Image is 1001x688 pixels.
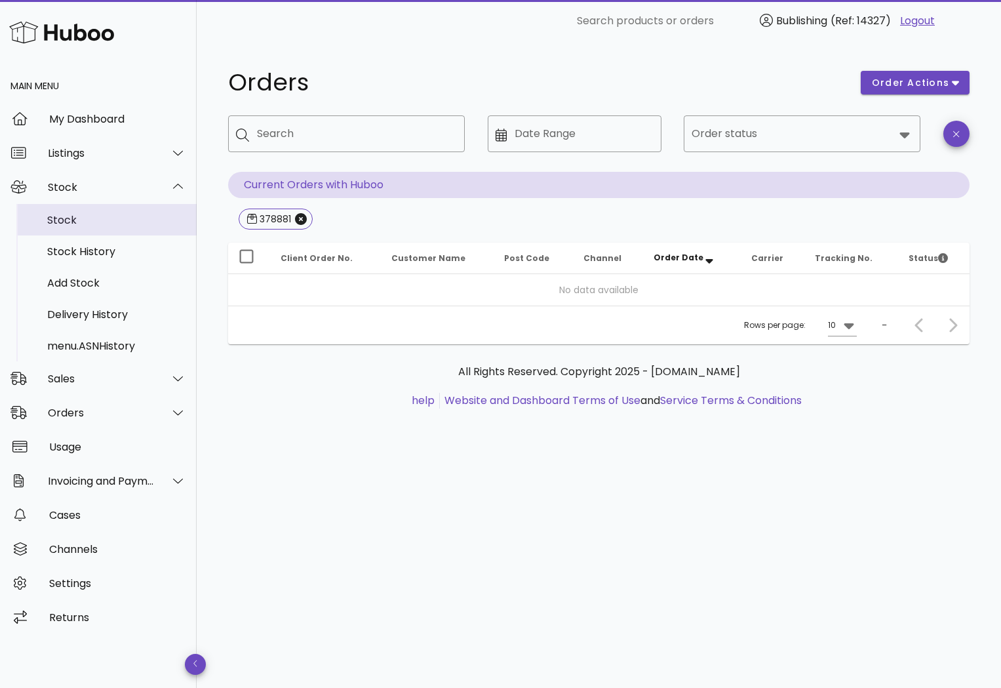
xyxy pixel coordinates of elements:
[47,340,186,352] div: menu.ASNHistory
[228,71,845,94] h1: Orders
[391,253,465,264] span: Customer Name
[48,181,155,193] div: Stock
[573,243,643,274] th: Channel
[49,611,186,624] div: Returns
[257,212,291,226] div: 378881
[744,306,857,344] div: Rows per page:
[9,18,114,47] img: Huboo Logo
[47,214,186,226] div: Stock
[49,441,186,453] div: Usage
[49,509,186,521] div: Cases
[49,113,186,125] div: My Dashboard
[281,253,353,264] span: Client Order No.
[751,253,783,264] span: Carrier
[815,253,873,264] span: Tracking No.
[49,543,186,556] div: Channels
[660,393,802,408] a: Service Terms & Conditions
[831,13,891,28] span: (Ref: 14327)
[48,147,155,159] div: Listings
[47,277,186,289] div: Add Stock
[861,71,970,94] button: order actions
[444,393,640,408] a: Website and Dashboard Terms of Use
[494,243,572,274] th: Post Code
[504,253,549,264] span: Post Code
[900,13,935,29] a: Logout
[440,393,802,409] li: and
[828,319,836,331] div: 10
[776,13,827,28] span: Bublishing
[48,475,155,487] div: Invoicing and Payments
[882,319,887,331] div: –
[48,373,155,385] div: Sales
[909,253,948,264] span: Status
[654,252,703,263] span: Order Date
[228,172,970,198] p: Current Orders with Huboo
[381,243,494,274] th: Customer Name
[49,577,186,590] div: Settings
[295,213,307,225] button: Close
[804,243,898,274] th: Tracking No.
[47,245,186,258] div: Stock History
[583,253,621,264] span: Channel
[270,243,381,274] th: Client Order No.
[898,243,970,274] th: Status
[239,364,959,380] p: All Rights Reserved. Copyright 2025 - [DOMAIN_NAME]
[828,315,857,336] div: 10Rows per page:
[47,308,186,321] div: Delivery History
[643,243,741,274] th: Order Date: Sorted descending. Activate to remove sorting.
[48,407,155,419] div: Orders
[871,76,950,90] span: order actions
[412,393,435,408] a: help
[684,115,920,152] div: Order status
[741,243,804,274] th: Carrier
[228,274,970,306] td: No data available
